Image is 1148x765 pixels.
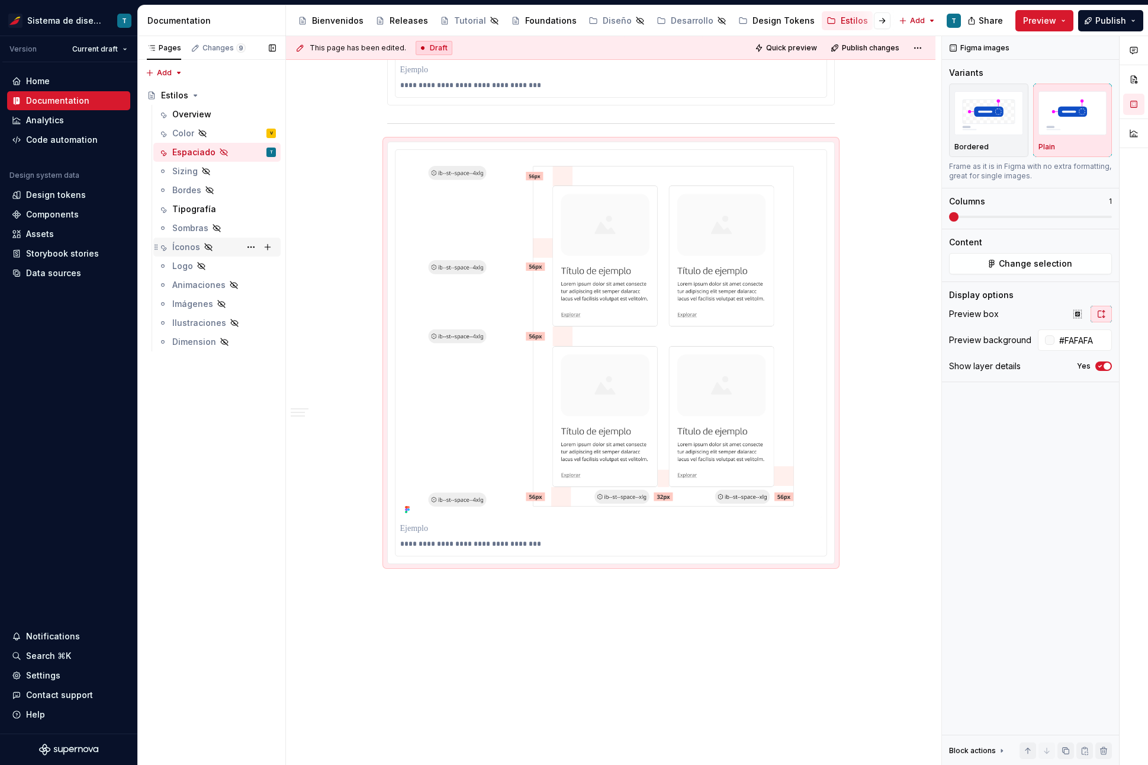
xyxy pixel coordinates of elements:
[26,630,80,642] div: Notifications
[172,317,226,329] div: Ilustraciones
[147,43,181,53] div: Pages
[951,16,956,25] div: T
[949,742,1006,759] div: Block actions
[751,40,822,56] button: Quick preview
[1038,142,1055,152] p: Plain
[310,43,406,53] span: This page has been edited.
[949,236,982,248] div: Content
[949,162,1112,181] div: Frame as it is in Figma with no extra formatting, great for single images.
[1038,91,1107,135] img: placeholder
[371,11,433,30] a: Releases
[734,11,819,30] a: Design Tokens
[954,142,989,152] p: Bordered
[153,219,281,238] a: Sombras
[39,744,98,756] svg: Supernova Logo
[7,666,130,685] a: Settings
[172,279,226,291] div: Animaciones
[949,334,1031,346] div: Preview background
[157,68,172,78] span: Add
[954,91,1023,135] img: placeholder
[153,257,281,276] a: Logo
[753,15,815,27] div: Design Tokens
[26,248,99,260] div: Storybook stories
[172,336,216,348] div: Dimension
[949,360,1021,372] div: Show layer details
[172,298,213,310] div: Imágenes
[1054,329,1112,351] input: Auto
[236,43,246,53] span: 9
[390,15,428,27] div: Releases
[7,91,130,110] a: Documentation
[7,130,130,149] a: Code automation
[671,15,713,27] div: Desarrollo
[142,86,281,351] div: Page tree
[153,200,281,219] a: Tipografía
[766,43,817,53] span: Quick preview
[26,189,86,201] div: Design tokens
[147,15,281,27] div: Documentation
[153,162,281,181] a: Sizing
[67,41,133,57] button: Current draft
[979,15,1003,27] span: Share
[172,203,216,215] div: Tipografía
[910,16,925,25] span: Add
[7,185,130,204] a: Design tokens
[1033,84,1112,157] button: placeholderPlain
[7,111,130,130] a: Analytics
[172,165,198,177] div: Sizing
[7,244,130,263] a: Storybook stories
[72,44,118,54] span: Current draft
[9,44,37,54] div: Version
[506,11,581,30] a: Foundations
[26,75,50,87] div: Home
[7,686,130,705] button: Contact support
[142,86,281,105] a: Estilos
[949,746,996,756] div: Block actions
[142,65,186,81] button: Add
[1095,15,1126,27] span: Publish
[949,289,1014,301] div: Display options
[26,709,45,721] div: Help
[26,267,81,279] div: Data sources
[8,14,22,28] img: 55604660-494d-44a9-beb2-692398e9940a.png
[949,196,985,207] div: Columns
[962,10,1011,31] button: Share
[842,43,899,53] span: Publish changes
[827,40,905,56] button: Publish changes
[435,11,504,30] a: Tutorial
[27,15,103,27] div: Sistema de diseño Iberia
[270,127,273,139] div: V
[7,627,130,646] button: Notifications
[949,308,999,320] div: Preview box
[293,9,893,33] div: Page tree
[430,43,448,53] span: Draft
[2,8,135,33] button: Sistema de diseño IberiaT
[172,108,211,120] div: Overview
[153,105,281,124] a: Overview
[153,143,281,162] a: EspaciadoT
[122,16,127,25] div: T
[1023,15,1056,27] span: Preview
[1078,10,1143,31] button: Publish
[7,72,130,91] a: Home
[525,15,577,27] div: Foundations
[153,332,281,351] a: Dimension
[202,43,246,53] div: Changes
[312,15,364,27] div: Bienvenidos
[603,15,632,27] div: Diseño
[172,260,193,272] div: Logo
[161,89,188,101] div: Estilos
[153,313,281,332] a: Ilustraciones
[153,124,281,143] a: ColorV
[999,258,1072,270] span: Change selection
[153,181,281,200] a: Bordes
[822,11,873,30] a: Estilos
[949,67,983,79] div: Variants
[7,225,130,244] a: Assets
[7,205,130,224] a: Components
[7,705,130,724] button: Help
[172,241,200,253] div: Íconos
[1015,10,1073,31] button: Preview
[26,209,79,220] div: Components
